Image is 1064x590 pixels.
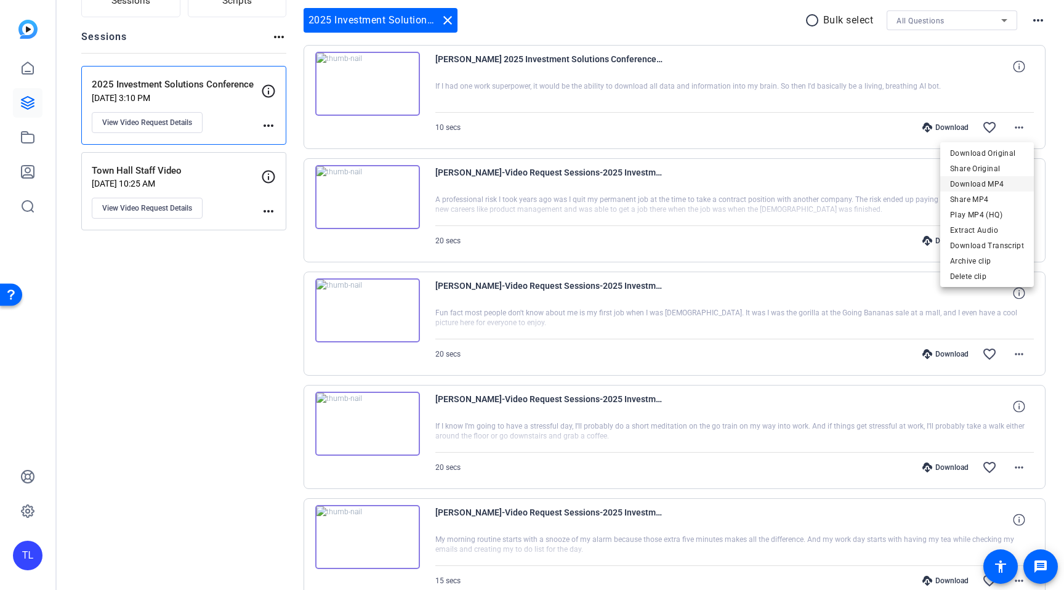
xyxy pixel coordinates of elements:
[950,146,1024,161] span: Download Original
[950,208,1024,222] span: Play MP4 (HQ)
[950,238,1024,253] span: Download Transcript
[950,192,1024,207] span: Share MP4
[950,177,1024,192] span: Download MP4
[950,269,1024,284] span: Delete clip
[950,254,1024,269] span: Archive clip
[950,223,1024,238] span: Extract Audio
[950,161,1024,176] span: Share Original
